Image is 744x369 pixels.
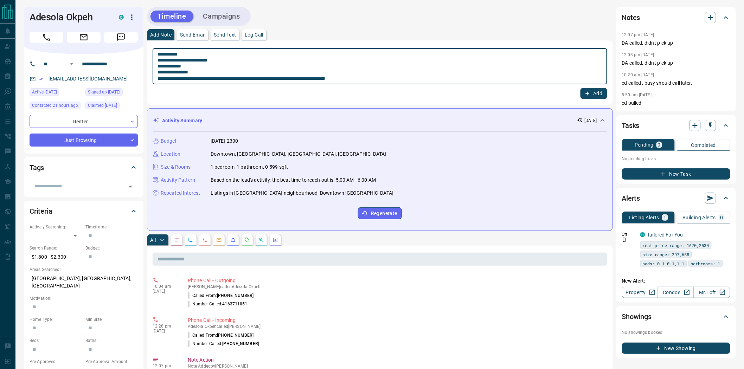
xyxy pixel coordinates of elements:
[68,60,76,68] button: Open
[622,92,652,97] p: 5:50 am [DATE]
[119,15,124,20] div: condos.ca
[188,292,254,299] p: Called From:
[622,287,658,298] a: Property
[647,232,683,238] a: Tailored For You
[39,77,44,82] svg: Email Verified
[622,231,636,238] p: Off
[188,356,604,364] p: Note Action
[30,32,63,43] span: Call
[153,284,177,289] p: 10:04 am
[196,11,247,22] button: Campaigns
[85,88,138,98] div: Tue Aug 12 2025
[188,317,604,324] p: Phone Call - Incoming
[88,89,120,96] span: Signed up [DATE]
[683,215,716,220] p: Building Alerts
[30,203,138,220] div: Criteria
[230,237,236,243] svg: Listing Alerts
[30,224,82,230] p: Actively Searching:
[188,341,259,347] p: Number Called:
[622,52,654,57] p: 12:03 pm [DATE]
[88,102,117,109] span: Claimed [DATE]
[244,237,250,243] svg: Requests
[223,341,259,346] span: [PHONE_NUMBER]
[643,260,685,267] span: beds: 0.1-0.1,1-1
[174,237,180,243] svg: Notes
[30,88,82,98] div: Tue Aug 12 2025
[85,337,138,344] p: Baths:
[245,32,263,37] p: Log Call
[161,163,191,171] p: Size & Rooms
[622,277,730,285] p: New Alert:
[30,273,138,292] p: [GEOGRAPHIC_DATA], [GEOGRAPHIC_DATA], [GEOGRAPHIC_DATA]
[663,215,666,220] p: 1
[622,59,730,67] p: DA called, didn't pick up
[30,316,82,323] p: Home Type:
[622,329,730,336] p: No showings booked
[188,277,604,284] p: Phone Call - Outgoing
[126,182,135,192] button: Open
[622,193,640,204] h2: Alerts
[217,333,254,338] span: [PHONE_NUMBER]
[622,12,640,23] h2: Notes
[211,189,393,197] p: Listings in [GEOGRAPHIC_DATA] neighbourhood, Downtown [GEOGRAPHIC_DATA]
[211,150,386,158] p: Downtown, [GEOGRAPHIC_DATA], [GEOGRAPHIC_DATA], [GEOGRAPHIC_DATA]
[223,302,248,306] span: 4163711051
[622,120,640,131] h2: Tasks
[85,316,138,323] p: Min Size:
[202,237,208,243] svg: Calls
[30,358,82,365] p: Pre-Approved:
[153,363,177,368] p: 12:07 pm
[214,32,236,37] p: Send Text
[188,364,604,369] p: Note Added by [PERSON_NAME]
[622,32,654,37] p: 12:07 pm [DATE]
[85,102,138,111] div: Tue Aug 12 2025
[85,245,138,251] p: Budget:
[258,237,264,243] svg: Opportunities
[188,284,604,289] p: [PERSON_NAME] called Adesola Okpeh
[658,142,661,147] p: 0
[30,134,138,147] div: Just Browsing
[211,163,288,171] p: 1 bedroom, 1 bathroom, 0-599 sqft
[85,224,138,230] p: Timeframe:
[30,245,82,251] p: Search Range:
[622,238,627,242] svg: Push Notification Only
[211,176,376,184] p: Based on the lead's activity, the best time to reach out is: 5:00 AM - 6:00 AM
[622,39,730,47] p: DA called, didn't pick up
[622,190,730,207] div: Alerts
[153,329,177,334] p: [DATE]
[161,150,180,158] p: Location
[188,324,604,329] p: Adesola Okpeh called [PERSON_NAME]
[188,237,194,243] svg: Lead Browsing Activity
[150,238,156,242] p: All
[30,295,138,302] p: Motivation:
[691,260,720,267] span: bathrooms: 1
[643,251,690,258] span: size range: 297,658
[622,311,652,322] h2: Showings
[162,117,202,124] p: Activity Summary
[211,137,238,145] p: [DATE]-2300
[358,207,402,219] button: Regenerate
[188,301,248,307] p: Number Called:
[622,72,654,77] p: 10:20 am [DATE]
[640,232,645,237] div: condos.ca
[153,289,177,294] p: [DATE]
[643,242,709,249] span: rent price range: 1620,2530
[584,117,597,124] p: [DATE]
[32,89,57,96] span: Active [DATE]
[622,168,730,180] button: New Task
[691,143,716,148] p: Completed
[153,114,607,127] div: Activity Summary[DATE]
[581,88,607,99] button: Add
[622,308,730,325] div: Showings
[622,154,730,164] p: No pending tasks
[30,102,82,111] div: Sat Aug 16 2025
[629,215,660,220] p: Listing Alerts
[30,206,52,217] h2: Criteria
[153,324,177,329] p: 12:28 pm
[180,32,205,37] p: Send Email
[658,287,694,298] a: Condos
[30,162,44,173] h2: Tags
[30,337,82,344] p: Beds:
[161,137,177,145] p: Budget
[161,189,200,197] p: Repeated Interest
